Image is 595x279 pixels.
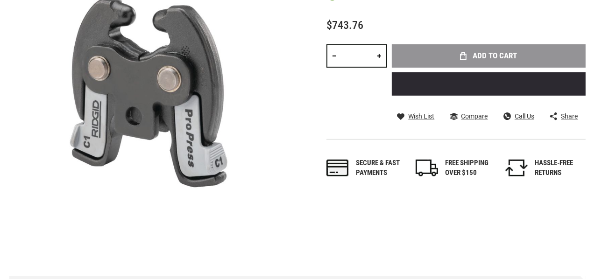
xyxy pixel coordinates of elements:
img: returns [505,160,528,176]
a: Wish List [397,112,434,120]
span: $743.76 [326,19,363,32]
div: HASSLE-FREE RETURNS [535,158,586,178]
a: Compare [450,112,488,120]
span: Call Us [515,113,534,119]
div: Secure & fast payments [356,158,407,178]
img: payments [326,160,349,176]
div: FREE SHIPPING OVER $150 [445,158,496,178]
span: Compare [461,113,488,119]
span: Share [561,113,578,119]
span: Wish List [408,113,434,119]
a: Call Us [503,112,534,120]
img: shipping [416,160,438,176]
